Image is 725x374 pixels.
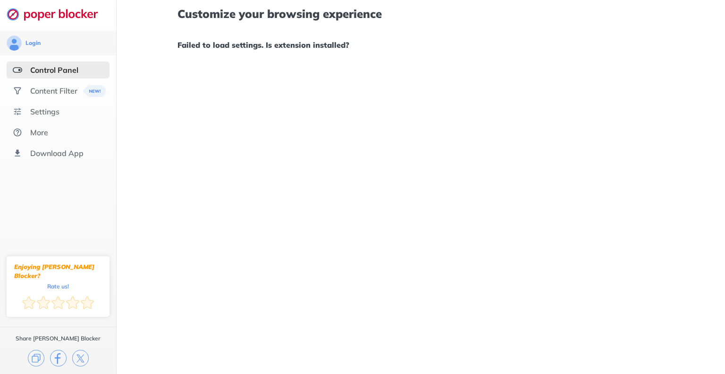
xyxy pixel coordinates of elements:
div: Rate us! [47,284,69,288]
img: facebook.svg [50,350,67,366]
img: menuBanner.svg [83,85,106,97]
div: More [30,128,48,137]
img: social.svg [13,86,22,96]
img: x.svg [72,350,89,366]
h1: Customize your browsing experience [177,8,664,20]
img: download-app.svg [13,148,22,158]
div: Content Filter [30,86,77,96]
img: features-selected.svg [13,65,22,75]
img: logo-webpage.svg [7,8,108,21]
img: settings.svg [13,107,22,116]
div: Download App [30,148,84,158]
img: copy.svg [28,350,44,366]
div: Login [25,39,41,47]
img: avatar.svg [7,35,22,51]
div: Enjoying [PERSON_NAME] Blocker? [14,262,102,280]
h1: Failed to load settings. Is extension installed? [177,39,664,51]
div: Control Panel [30,65,78,75]
img: about.svg [13,128,22,137]
div: Settings [30,107,59,116]
div: Share [PERSON_NAME] Blocker [16,335,101,342]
